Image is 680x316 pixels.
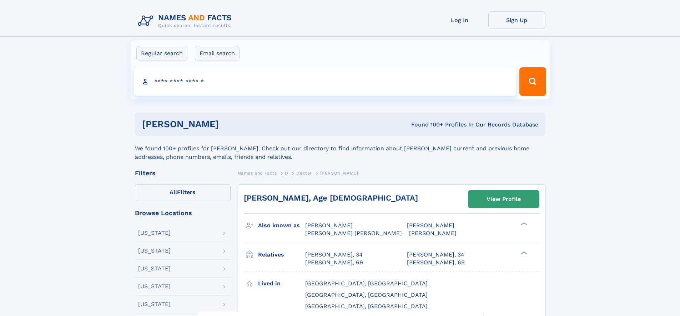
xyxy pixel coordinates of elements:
[258,219,305,232] h3: Also known as
[138,230,171,236] div: [US_STATE]
[431,11,488,29] a: Log In
[135,136,545,161] div: We found 100+ profiles for [PERSON_NAME]. Check out our directory to find information about [PERS...
[296,171,312,176] span: Dexter
[296,169,312,177] a: Dexter
[305,291,428,298] span: [GEOGRAPHIC_DATA], [GEOGRAPHIC_DATA]
[135,170,231,176] div: Filters
[468,191,539,208] a: View Profile
[285,171,288,176] span: D
[135,184,231,201] label: Filters
[305,222,353,229] span: [PERSON_NAME]
[244,193,418,202] a: [PERSON_NAME], Age [DEMOGRAPHIC_DATA]
[142,120,315,129] h1: [PERSON_NAME]
[305,230,402,237] span: [PERSON_NAME] [PERSON_NAME]
[238,169,277,177] a: Names and Facts
[285,169,288,177] a: D
[258,278,305,290] h3: Lived in
[488,11,545,29] a: Sign Up
[170,189,177,196] span: All
[138,248,171,254] div: [US_STATE]
[320,171,358,176] span: [PERSON_NAME]
[305,303,428,310] span: [GEOGRAPHIC_DATA], [GEOGRAPHIC_DATA]
[136,46,187,61] label: Regular search
[305,251,363,259] a: [PERSON_NAME], 34
[519,222,528,226] div: ❯
[519,250,528,255] div: ❯
[305,259,363,266] a: [PERSON_NAME], 69
[409,230,457,237] span: [PERSON_NAME]
[315,121,538,129] div: Found 100+ Profiles In Our Records Database
[135,210,231,216] div: Browse Locations
[407,222,454,229] span: [PERSON_NAME]
[407,251,464,259] a: [PERSON_NAME], 34
[195,46,240,61] label: Email search
[138,301,171,307] div: [US_STATE]
[134,67,517,96] input: search input
[258,249,305,261] h3: Relatives
[519,67,546,96] button: Search Button
[138,284,171,289] div: [US_STATE]
[135,11,238,31] img: Logo Names and Facts
[487,191,521,207] div: View Profile
[305,280,428,287] span: [GEOGRAPHIC_DATA], [GEOGRAPHIC_DATA]
[407,259,465,266] a: [PERSON_NAME], 69
[138,266,171,271] div: [US_STATE]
